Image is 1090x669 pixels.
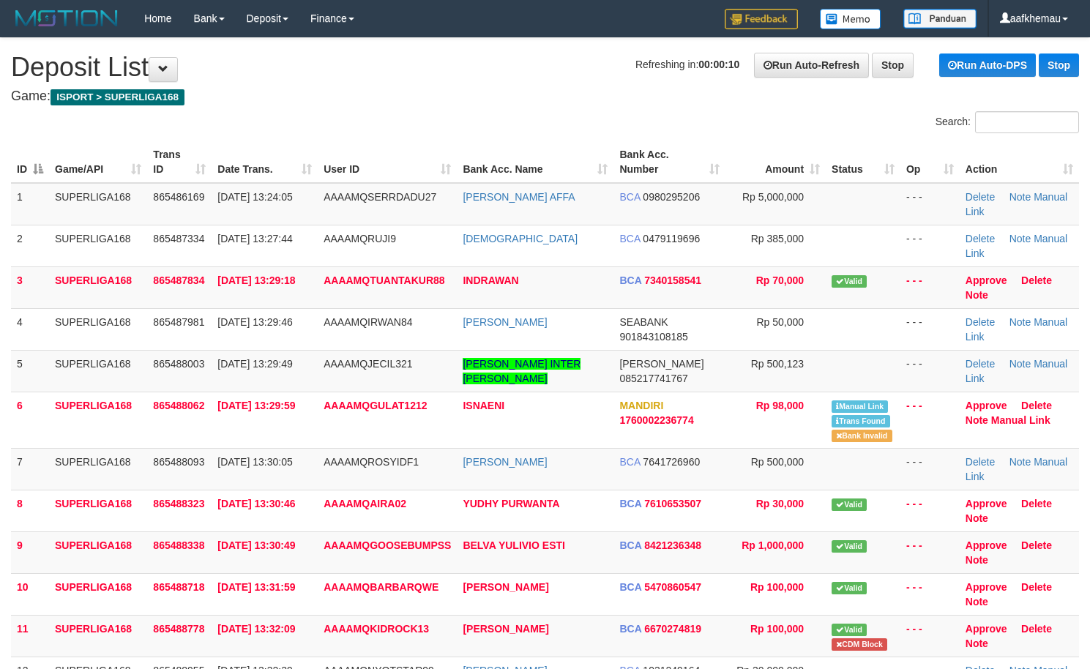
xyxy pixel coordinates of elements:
span: Copy 7641726960 to clipboard [643,456,700,468]
span: AAAAMQAIRA02 [324,498,406,509]
span: Similar transaction found [832,415,890,427]
img: MOTION_logo.png [11,7,122,29]
span: [DATE] 13:30:05 [217,456,292,468]
a: Manual Link [966,456,1067,482]
a: Approve [966,539,1007,551]
th: Bank Acc. Name: activate to sort column ascending [457,141,613,183]
a: Delete [966,233,995,244]
span: BCA [619,233,640,244]
span: 865488778 [153,623,204,635]
span: 865488062 [153,400,204,411]
a: YUDHY PURWANTA [463,498,559,509]
span: Rp 500,000 [751,456,804,468]
a: INDRAWAN [463,274,518,286]
td: SUPERLIGA168 [49,183,147,225]
span: 865488338 [153,539,204,551]
span: 865488718 [153,581,204,593]
span: AAAAMQTUANTAKUR88 [324,274,444,286]
td: SUPERLIGA168 [49,573,147,615]
a: Delete [1021,400,1052,411]
span: Valid transaction [832,624,867,636]
span: AAAAMQRUJI9 [324,233,396,244]
span: [DATE] 13:30:46 [217,498,295,509]
span: Copy 7340158541 to clipboard [644,274,701,286]
td: 6 [11,392,49,448]
td: 5 [11,350,49,392]
span: AAAAMQJECIL321 [324,358,412,370]
span: [DATE] 13:30:49 [217,539,295,551]
span: AAAAMQSERRDADU27 [324,191,436,203]
td: 4 [11,308,49,350]
td: 1 [11,183,49,225]
span: [DATE] 13:29:18 [217,274,295,286]
span: [DATE] 13:31:59 [217,581,295,593]
td: - - - [900,225,960,266]
span: Copy 5470860547 to clipboard [644,581,701,593]
a: Note [1009,316,1031,328]
label: Search: [936,111,1079,133]
th: User ID: activate to sort column ascending [318,141,457,183]
a: Delete [966,316,995,328]
a: Approve [966,400,1007,411]
span: Copy 6670274819 to clipboard [644,623,701,635]
a: Approve [966,274,1007,286]
span: Copy 901843108185 to clipboard [619,331,687,343]
span: AAAAMQGOOSEBUMPSS [324,539,451,551]
span: AAAAMQIRWAN84 [324,316,412,328]
a: Note [966,554,988,566]
td: SUPERLIGA168 [49,266,147,308]
a: Delete [1021,623,1052,635]
a: Note [966,638,988,649]
a: Delete [966,456,995,468]
td: - - - [900,490,960,531]
span: Copy 0479119696 to clipboard [643,233,700,244]
td: 9 [11,531,49,573]
span: 865488003 [153,358,204,370]
td: - - - [900,448,960,490]
span: Manually Linked [832,400,888,413]
span: BCA [619,274,641,286]
img: panduan.png [903,9,977,29]
span: Rp 70,000 [756,274,804,286]
td: - - - [900,573,960,615]
span: ISPORT > SUPERLIGA168 [51,89,184,105]
a: Note [1009,191,1031,203]
td: SUPERLIGA168 [49,392,147,448]
th: Action: activate to sort column ascending [960,141,1079,183]
td: 8 [11,490,49,531]
span: [PERSON_NAME] [619,358,703,370]
span: Rp 1,000,000 [742,539,804,551]
a: Note [966,289,988,301]
td: - - - [900,392,960,448]
a: [DEMOGRAPHIC_DATA] [463,233,578,244]
th: Status: activate to sort column ascending [826,141,900,183]
span: AAAAMQBARBARQWE [324,581,438,593]
th: Op: activate to sort column ascending [900,141,960,183]
a: [PERSON_NAME] [463,456,547,468]
strong: 00:00:10 [698,59,739,70]
span: Valid transaction [832,540,867,553]
th: Bank Acc. Number: activate to sort column ascending [613,141,725,183]
span: [DATE] 13:29:49 [217,358,292,370]
a: [PERSON_NAME] AFFA [463,191,575,203]
a: [PERSON_NAME] INTER [PERSON_NAME] [463,358,581,384]
span: BCA [619,539,641,551]
span: Rp 100,000 [750,581,804,593]
a: [PERSON_NAME] [463,623,548,635]
span: Bank is not match [832,430,892,442]
a: Manual Link [991,414,1050,426]
a: Delete [966,191,995,203]
span: 865486169 [153,191,204,203]
span: 865487834 [153,274,204,286]
img: Button%20Memo.svg [820,9,881,29]
a: Note [1009,233,1031,244]
td: 11 [11,615,49,657]
td: SUPERLIGA168 [49,308,147,350]
span: AAAAMQGULAT1212 [324,400,427,411]
a: BELVA YULIVIO ESTI [463,539,565,551]
a: ISNAENI [463,400,504,411]
a: Note [966,414,988,426]
a: Manual Link [966,233,1067,259]
span: Rp 98,000 [756,400,804,411]
span: BCA [619,498,641,509]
